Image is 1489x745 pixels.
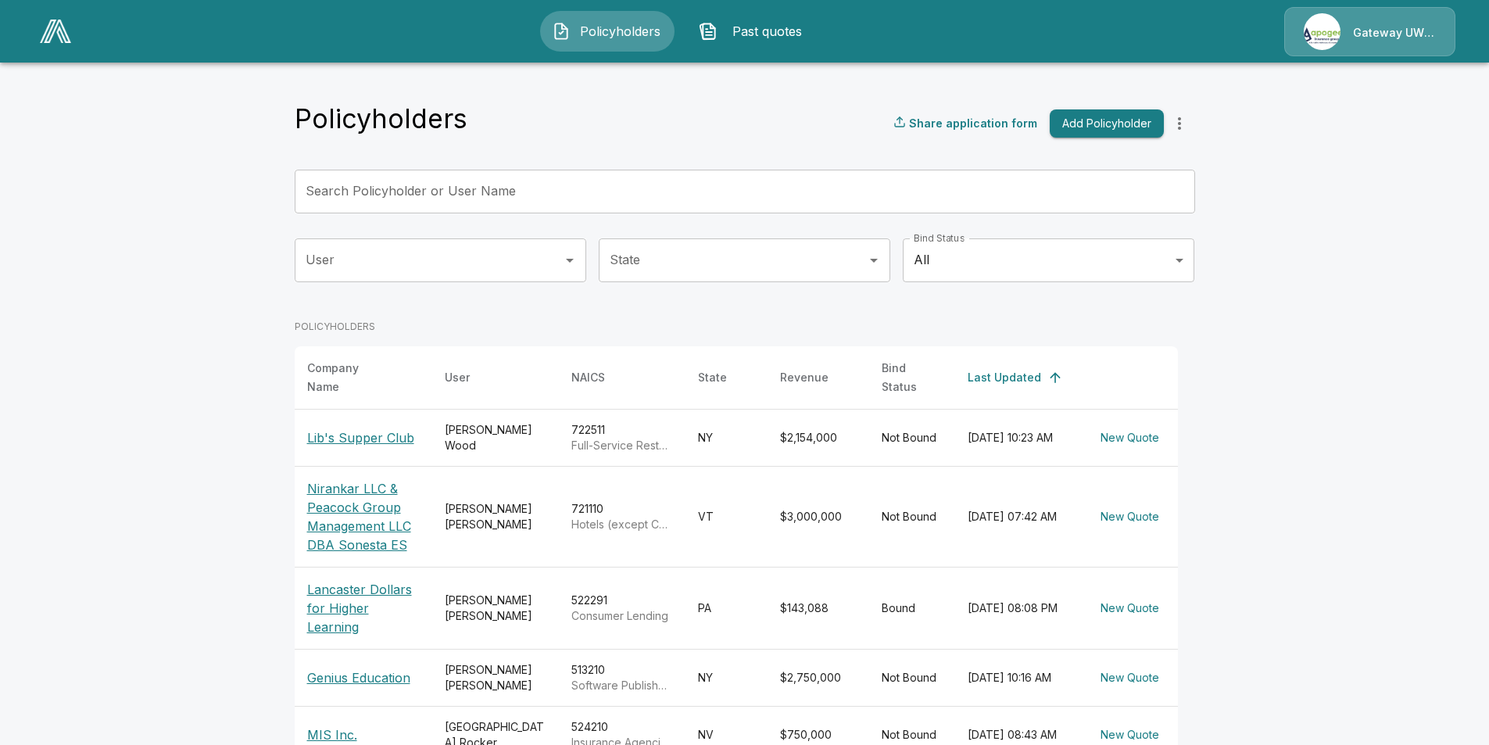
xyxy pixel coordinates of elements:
[307,668,420,687] p: Genius Education
[869,409,955,466] td: Not Bound
[903,238,1194,282] div: All
[307,725,420,744] p: MIS Inc.
[955,409,1082,466] td: [DATE] 10:23 AM
[955,649,1082,706] td: [DATE] 10:16 AM
[445,368,470,387] div: User
[1094,594,1165,623] button: New Quote
[914,231,965,245] label: Bind Status
[1094,424,1165,453] button: New Quote
[768,649,869,706] td: $2,750,000
[685,409,768,466] td: NY
[571,608,673,624] p: Consumer Lending
[1094,664,1165,693] button: New Quote
[685,466,768,567] td: VT
[724,22,810,41] span: Past quotes
[307,428,420,447] p: Lib's Supper Club
[559,249,581,271] button: Open
[571,422,673,453] div: 722511
[445,422,546,453] div: [PERSON_NAME] Wood
[445,593,546,624] div: [PERSON_NAME] [PERSON_NAME]
[698,368,727,387] div: State
[955,466,1082,567] td: [DATE] 07:42 AM
[571,501,673,532] div: 721110
[571,517,673,532] p: Hotels (except Casino Hotels) and Motels
[869,346,955,410] th: Bind Status
[699,22,718,41] img: Past quotes Icon
[1043,109,1164,138] a: Add Policyholder
[577,22,663,41] span: Policyholders
[445,501,546,532] div: [PERSON_NAME] [PERSON_NAME]
[685,649,768,706] td: NY
[307,479,420,554] p: Nirankar LLC & Peacock Group Management LLC DBA Sonesta ES
[768,466,869,567] td: $3,000,000
[768,409,869,466] td: $2,154,000
[968,368,1041,387] div: Last Updated
[571,368,605,387] div: NAICS
[552,22,571,41] img: Policyholders Icon
[768,567,869,649] td: $143,088
[685,567,768,649] td: PA
[445,662,546,693] div: [PERSON_NAME] [PERSON_NAME]
[863,249,885,271] button: Open
[295,102,467,135] h4: Policyholders
[571,678,673,693] p: Software Publishers
[571,593,673,624] div: 522291
[869,466,955,567] td: Not Bound
[307,359,392,396] div: Company Name
[955,567,1082,649] td: [DATE] 08:08 PM
[869,649,955,706] td: Not Bound
[571,438,673,453] p: Full-Service Restaurants
[1094,503,1165,532] button: New Quote
[307,580,420,636] p: Lancaster Dollars for Higher Learning
[909,115,1037,131] p: Share application form
[869,567,955,649] td: Bound
[295,320,1178,334] p: POLICYHOLDERS
[780,368,829,387] div: Revenue
[1050,109,1164,138] button: Add Policyholder
[40,20,71,43] img: AA Logo
[540,11,675,52] button: Policyholders IconPolicyholders
[1164,108,1195,139] button: more
[571,662,673,693] div: 513210
[687,11,821,52] button: Past quotes IconPast quotes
